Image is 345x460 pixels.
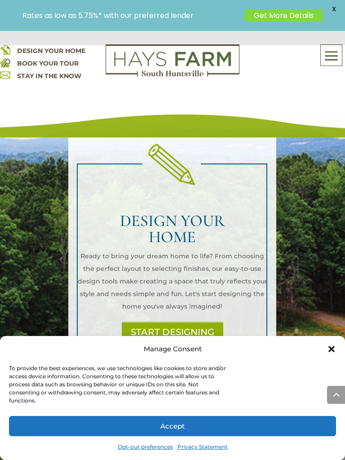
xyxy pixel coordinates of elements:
div: Close dialog [327,345,336,354]
p: Ready to bring your dream home to life? From choosing the perfect layout to selecting finishes, o... [76,250,269,313]
a: Privacy Statement [177,441,228,453]
div: Manage Consent [144,343,202,355]
span: X [327,2,341,16]
a: BOOK YOUR TOUR [17,59,79,67]
img: Logo [106,44,239,77]
a: START DESIGNING [122,322,223,342]
button: Accept [9,416,336,436]
a: hays farm homes huntsville development [106,71,239,79]
a: Opt-out preferences [118,441,173,453]
a: Get More Details [245,9,323,22]
h2: DESIGN YOUR HOME [76,213,269,250]
a: STAY IN THE KNOW [17,72,81,80]
div: To provide the best experiences, we use technologies like cookies to store and/or access device i... [9,364,226,405]
a: DESIGN YOUR HOME [17,47,85,55]
p: Rates as low as 5.75%* with our preferred lender [22,11,240,20]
